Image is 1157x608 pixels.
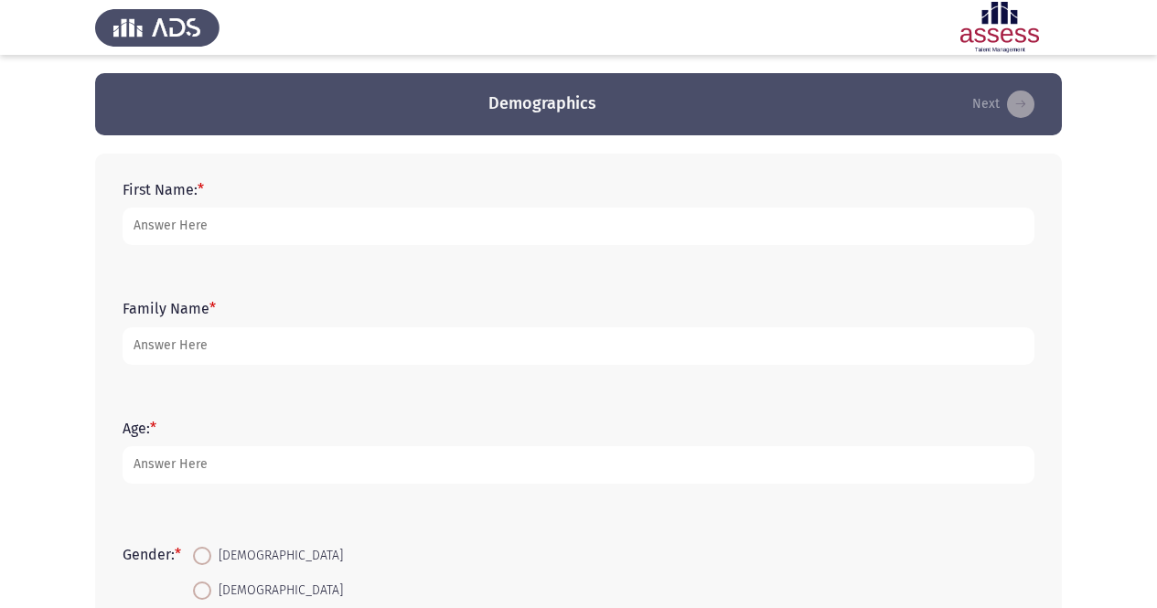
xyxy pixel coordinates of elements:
button: load next page [967,90,1040,119]
label: Family Name [123,300,216,317]
span: [DEMOGRAPHIC_DATA] [211,580,343,602]
input: add answer text [123,446,1034,484]
label: Gender: [123,546,181,563]
label: Age: [123,420,156,437]
input: add answer text [123,208,1034,245]
label: First Name: [123,181,204,198]
span: [DEMOGRAPHIC_DATA] [211,545,343,567]
input: add answer text [123,327,1034,365]
h3: Demographics [488,92,596,115]
img: Assessment logo of ASSESS English Language Assessment (3 Module) (Ad - IB) [937,2,1062,53]
img: Assess Talent Management logo [95,2,220,53]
